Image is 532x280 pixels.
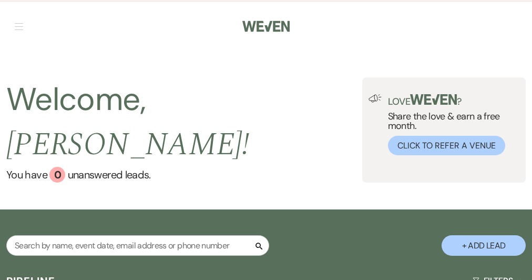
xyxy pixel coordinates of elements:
[442,235,526,256] button: + Add Lead
[242,15,290,37] img: Weven Logo
[388,136,505,155] button: Click to Refer a Venue
[6,121,249,169] span: [PERSON_NAME] !
[6,77,362,167] h2: Welcome,
[49,167,65,183] div: 0
[6,167,362,183] a: You have 0 unanswered leads.
[410,94,457,105] img: weven-logo-green.svg
[369,94,382,103] img: loud-speaker-illustration.svg
[382,94,519,155] div: Share the love & earn a free month.
[388,94,519,106] p: Love ?
[6,235,269,256] input: Search by name, event date, email address or phone number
